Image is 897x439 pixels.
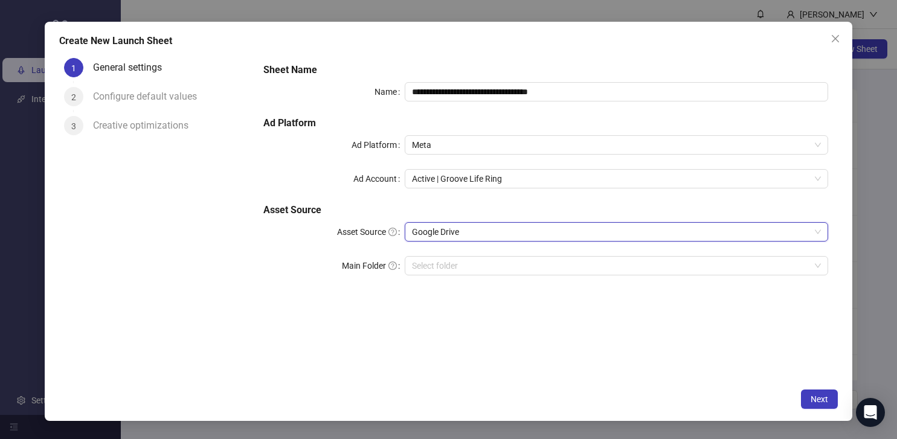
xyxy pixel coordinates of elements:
div: Configure default values [93,87,207,106]
label: Asset Source [337,222,405,242]
span: Meta [412,136,821,154]
label: Main Folder [342,256,405,275]
input: Name [405,82,828,101]
span: 1 [71,63,76,73]
h5: Sheet Name [263,63,828,77]
button: Close [826,29,845,48]
label: Ad Account [353,169,405,188]
h5: Asset Source [263,203,828,217]
label: Ad Platform [352,135,405,155]
span: close [831,34,840,43]
span: 2 [71,92,76,102]
span: Google Drive [412,223,821,241]
div: Create New Launch Sheet [59,34,838,48]
div: Creative optimizations [93,116,198,135]
span: 3 [71,121,76,131]
span: Next [811,394,828,404]
span: Active | Groove Life Ring [412,170,821,188]
button: Next [801,389,838,409]
span: question-circle [388,261,397,270]
h5: Ad Platform [263,116,828,130]
label: Name [375,82,405,101]
div: General settings [93,58,172,77]
span: question-circle [388,228,397,236]
div: Open Intercom Messenger [856,398,885,427]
